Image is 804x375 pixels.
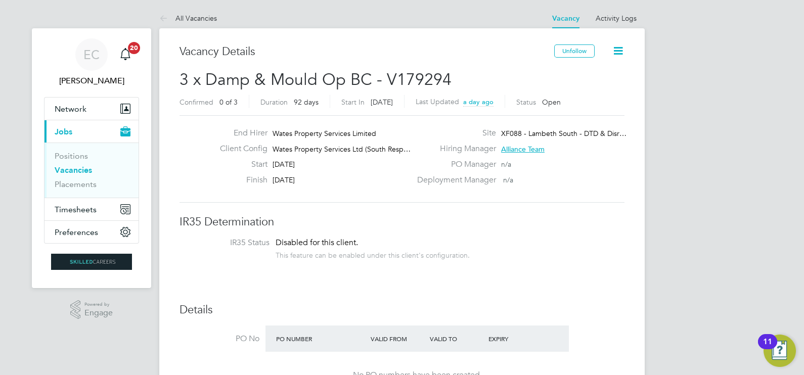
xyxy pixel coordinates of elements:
[411,144,496,154] label: Hiring Manager
[486,330,545,348] div: Expiry
[219,98,238,107] span: 0 of 3
[44,98,139,120] button: Network
[55,165,92,175] a: Vacancies
[84,300,113,309] span: Powered by
[190,238,270,248] label: IR35 Status
[552,14,579,23] a: Vacancy
[763,342,772,355] div: 11
[371,98,393,107] span: [DATE]
[44,221,139,243] button: Preferences
[764,335,796,367] button: Open Resource Center, 11 new notifications
[44,143,139,198] div: Jobs
[55,205,97,214] span: Timesheets
[44,38,139,87] a: EC[PERSON_NAME]
[596,14,637,23] a: Activity Logs
[128,42,140,54] span: 20
[273,175,295,184] span: [DATE]
[368,330,427,348] div: Valid From
[260,98,288,107] label: Duration
[55,227,98,237] span: Preferences
[501,160,511,169] span: n/a
[294,98,319,107] span: 92 days
[411,128,496,138] label: Site
[44,254,139,270] a: Go to home page
[115,38,136,71] a: 20
[273,145,411,154] span: Wates Property Services Ltd (South Resp…
[44,75,139,87] span: Ernie Crowe
[159,14,217,23] a: All Vacancies
[55,179,97,189] a: Placements
[273,160,295,169] span: [DATE]
[501,129,627,138] span: XF088 - Lambeth South - DTD & Disr…
[55,151,88,161] a: Positions
[32,28,151,288] nav: Main navigation
[501,145,545,154] span: Alliance Team
[542,98,561,107] span: Open
[212,175,267,185] label: Finish
[212,128,267,138] label: End Hirer
[51,254,132,270] img: skilledcareers-logo-retina.png
[180,44,554,59] h3: Vacancy Details
[83,48,100,61] span: EC
[427,330,486,348] div: Valid To
[55,104,86,114] span: Network
[180,303,624,317] h3: Details
[341,98,365,107] label: Start In
[180,98,213,107] label: Confirmed
[516,98,536,107] label: Status
[44,120,139,143] button: Jobs
[44,198,139,220] button: Timesheets
[180,215,624,229] h3: IR35 Determination
[212,144,267,154] label: Client Config
[411,159,496,170] label: PO Manager
[55,127,72,136] span: Jobs
[180,70,452,89] span: 3 x Damp & Mould Op BC - V179294
[84,309,113,317] span: Engage
[416,97,459,106] label: Last Updated
[212,159,267,170] label: Start
[273,129,376,138] span: Wates Property Services Limited
[463,98,494,106] span: a day ago
[70,300,113,319] a: Powered byEngage
[276,238,358,248] span: Disabled for this client.
[503,175,513,184] span: n/a
[180,334,259,344] label: PO No
[411,175,496,185] label: Deployment Manager
[276,248,470,260] div: This feature can be enabled under this client's configuration.
[554,44,595,58] button: Unfollow
[274,330,368,348] div: PO Number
